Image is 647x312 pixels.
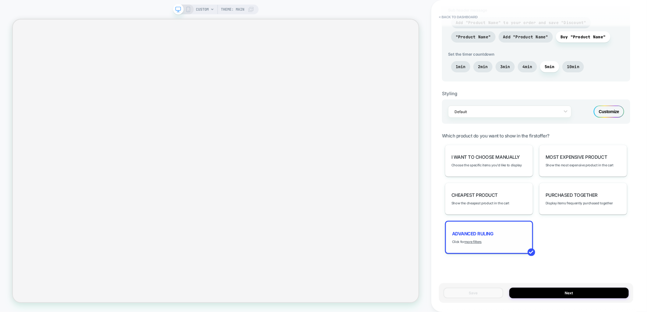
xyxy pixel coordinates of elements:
[452,231,493,237] span: Advanced Ruling
[451,201,509,205] span: Show the cheapest product in the cart
[451,163,522,167] span: Choose the specific items you'd like to display
[448,52,624,57] span: Set the timer countdown
[451,192,498,198] span: Cheapest Product
[509,288,629,298] button: Next
[221,5,245,14] span: Theme: MAIN
[546,154,607,160] span: Most Expensive Product
[448,8,624,12] span: Sub header message
[456,20,586,25] span: Add "Product Name" to your order and save "Discount"
[444,288,503,298] button: Save
[567,64,579,69] span: 10min
[465,240,482,244] u: more filters
[452,240,482,244] span: Click for
[545,64,555,69] span: 5min
[442,91,630,96] div: Styling
[546,201,613,205] span: Display items frequently purchased together
[436,12,481,22] button: < back to dashboard
[503,34,549,40] span: Add "Product Name"
[522,64,532,69] span: 4min
[546,192,598,198] span: Purchased Together
[451,154,520,160] span: I want to choose manually
[456,64,466,69] span: 1min
[546,163,613,167] span: Show the most expensive product in the cart
[478,64,488,69] span: 2min
[456,34,491,40] span: "Product Name"
[196,5,209,14] span: CUSTOM
[560,34,606,40] span: Buy "Product Name"
[442,133,550,139] span: Which product do you want to show in the first offer?
[500,64,510,69] span: 3min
